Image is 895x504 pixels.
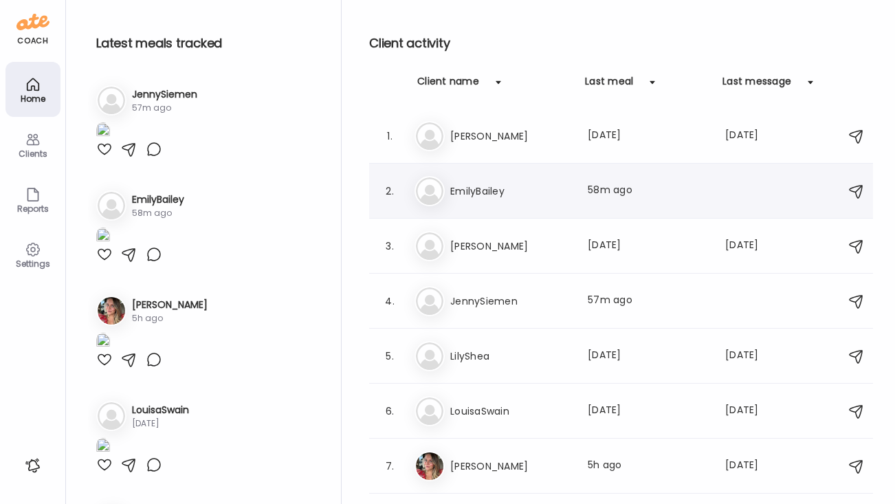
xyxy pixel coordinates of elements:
[416,287,443,315] img: bg-avatar-default.svg
[132,207,184,219] div: 58m ago
[416,177,443,205] img: bg-avatar-default.svg
[450,348,571,364] h3: LilyShea
[382,183,398,199] div: 2.
[382,403,398,419] div: 6.
[96,333,110,351] img: images%2FZTh9JG7I5xTCFeJ1f3Ai1SwsiIy1%2FfxFE5PCIusWZDXXe69Gc%2FqSTieLbPXR3ZvujObKBN_1080
[16,11,49,33] img: ate
[588,293,709,309] div: 57m ago
[369,33,873,54] h2: Client activity
[725,403,779,419] div: [DATE]
[588,348,709,364] div: [DATE]
[98,87,125,114] img: bg-avatar-default.svg
[416,397,443,425] img: bg-avatar-default.svg
[8,204,58,213] div: Reports
[416,452,443,480] img: avatars%2FZTh9JG7I5xTCFeJ1f3Ai1SwsiIy1
[132,298,208,312] h3: [PERSON_NAME]
[450,458,571,474] h3: [PERSON_NAME]
[725,348,779,364] div: [DATE]
[416,232,443,260] img: bg-avatar-default.svg
[96,438,110,457] img: images%2FhSRkSWY5GxN6t093AdUuxxbAxrh1%2F730U5Ii75r5yFBUWUoY7%2Fs8dbXAO7StFm81EpjgrM_1080
[96,228,110,246] img: images%2F60JJmzVlTSOtwnyeeeHYhT7UCbB2%2FlTHm0q9QSNvZVSDVoGKm%2FMrxDWyUf1qtUcYVJkuoR_1080
[96,122,110,141] img: images%2FjxCuE1QUvtex5vqVIBL5COMfZ3C2%2FqxJ4nh8TtjRaf2ou1n73%2FExlRkAcI1lxuzjayiFY1_1080
[96,33,319,54] h2: Latest meals tracked
[417,74,479,96] div: Client name
[382,128,398,144] div: 1.
[722,74,791,96] div: Last message
[450,183,571,199] h3: EmilyBailey
[382,238,398,254] div: 3.
[132,312,208,325] div: 5h ago
[132,193,184,207] h3: EmilyBailey
[132,417,189,430] div: [DATE]
[8,259,58,268] div: Settings
[450,403,571,419] h3: LouisaSwain
[585,74,633,96] div: Last meal
[588,403,709,419] div: [DATE]
[17,35,48,47] div: coach
[132,87,197,102] h3: JennySiemen
[98,297,125,325] img: avatars%2FZTh9JG7I5xTCFeJ1f3Ai1SwsiIy1
[382,458,398,474] div: 7.
[725,458,779,474] div: [DATE]
[588,238,709,254] div: [DATE]
[8,94,58,103] div: Home
[132,403,189,417] h3: LouisaSwain
[132,102,197,114] div: 57m ago
[588,183,709,199] div: 58m ago
[450,293,571,309] h3: JennySiemen
[725,128,779,144] div: [DATE]
[382,293,398,309] div: 4.
[725,238,779,254] div: [DATE]
[588,458,709,474] div: 5h ago
[382,348,398,364] div: 5.
[588,128,709,144] div: [DATE]
[98,402,125,430] img: bg-avatar-default.svg
[450,238,571,254] h3: [PERSON_NAME]
[450,128,571,144] h3: [PERSON_NAME]
[416,122,443,150] img: bg-avatar-default.svg
[98,192,125,219] img: bg-avatar-default.svg
[416,342,443,370] img: bg-avatar-default.svg
[8,149,58,158] div: Clients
